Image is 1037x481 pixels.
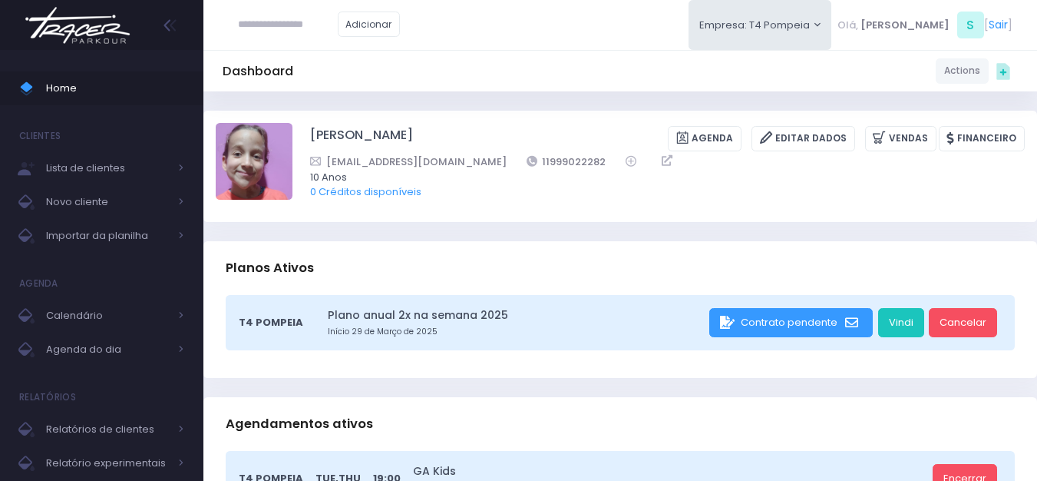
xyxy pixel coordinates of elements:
span: S [957,12,984,38]
a: Adicionar [338,12,401,37]
span: Relatório experimentais [46,453,169,473]
a: Financeiro [939,126,1025,151]
h3: Planos Ativos [226,246,314,290]
a: Agenda [668,126,741,151]
h5: Dashboard [223,64,293,79]
h4: Relatórios [19,382,76,413]
a: GA Kids [413,463,927,479]
a: Sair [989,17,1008,33]
a: Cancelar [929,308,997,337]
span: Novo cliente [46,192,169,212]
a: 0 Créditos disponíveis [310,184,421,199]
span: Contrato pendente [741,315,837,330]
a: [EMAIL_ADDRESS][DOMAIN_NAME] [310,154,507,170]
a: Editar Dados [751,126,855,151]
span: Olá, [837,18,858,33]
a: Vindi [878,308,924,337]
div: [ ] [831,8,1018,42]
a: Vendas [865,126,936,151]
span: 10 Anos [310,170,1005,185]
span: Calendário [46,306,169,326]
a: 11999022282 [527,154,606,170]
h4: Clientes [19,121,61,151]
span: T4 Pompeia [239,315,303,330]
span: Lista de clientes [46,158,169,178]
h3: Agendamentos ativos [226,402,373,446]
small: Início 29 de Março de 2025 [328,326,705,338]
a: Actions [936,58,989,84]
span: Home [46,78,184,98]
span: [PERSON_NAME] [860,18,949,33]
span: Importar da planilha [46,226,169,246]
a: Plano anual 2x na semana 2025 [328,307,705,323]
img: Veridiana Jansen [216,123,292,200]
h4: Agenda [19,268,58,299]
a: [PERSON_NAME] [310,126,413,151]
span: Relatórios de clientes [46,420,169,440]
span: Agenda do dia [46,340,169,360]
